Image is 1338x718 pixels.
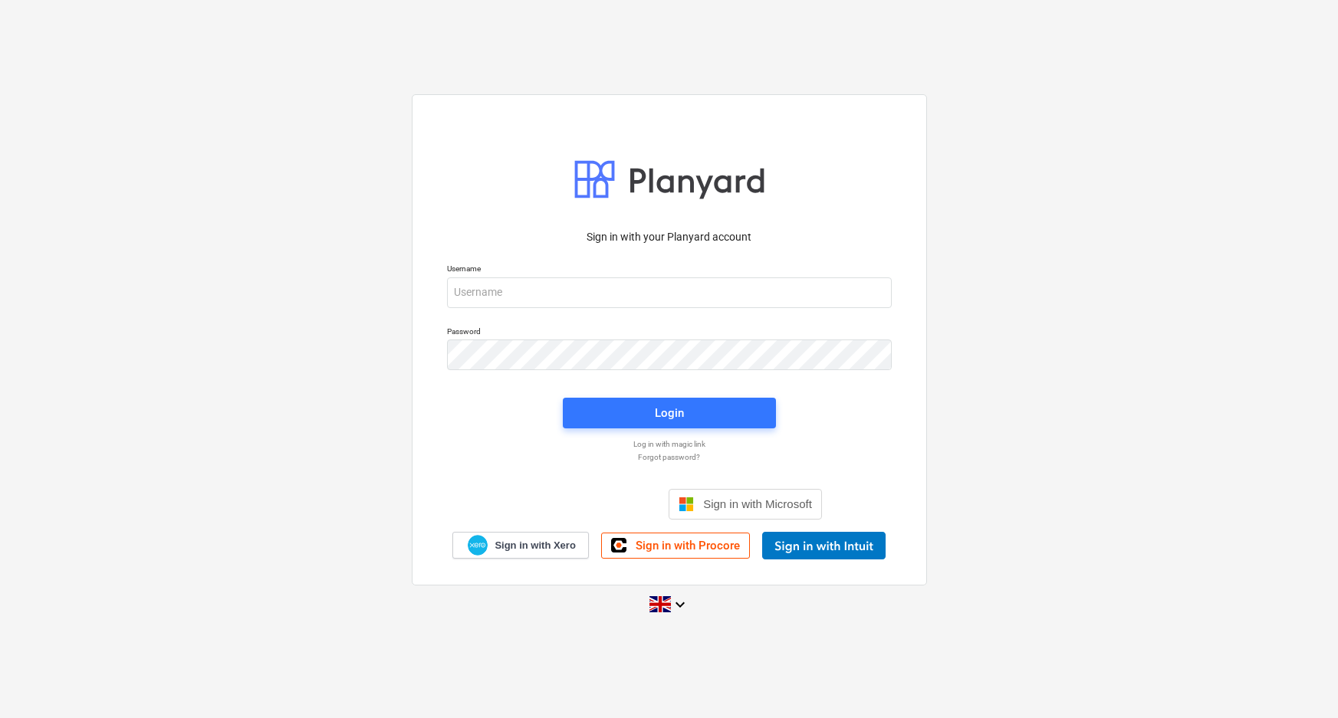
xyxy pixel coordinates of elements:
[1261,644,1338,718] iframe: Chat Widget
[447,326,892,339] p: Password
[508,487,664,521] iframe: Sign in with Google Button
[439,439,899,449] a: Log in with magic link
[679,497,694,512] img: Microsoft logo
[636,539,740,552] span: Sign in with Procore
[439,452,899,462] a: Forgot password?
[671,595,689,614] i: keyboard_arrow_down
[703,497,812,510] span: Sign in with Microsoft
[452,532,589,559] a: Sign in with Xero
[655,403,684,423] div: Login
[447,277,892,308] input: Username
[563,398,776,428] button: Login
[447,264,892,277] p: Username
[468,535,488,556] img: Xero logo
[601,533,750,559] a: Sign in with Procore
[495,539,575,552] span: Sign in with Xero
[447,229,892,245] p: Sign in with your Planyard account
